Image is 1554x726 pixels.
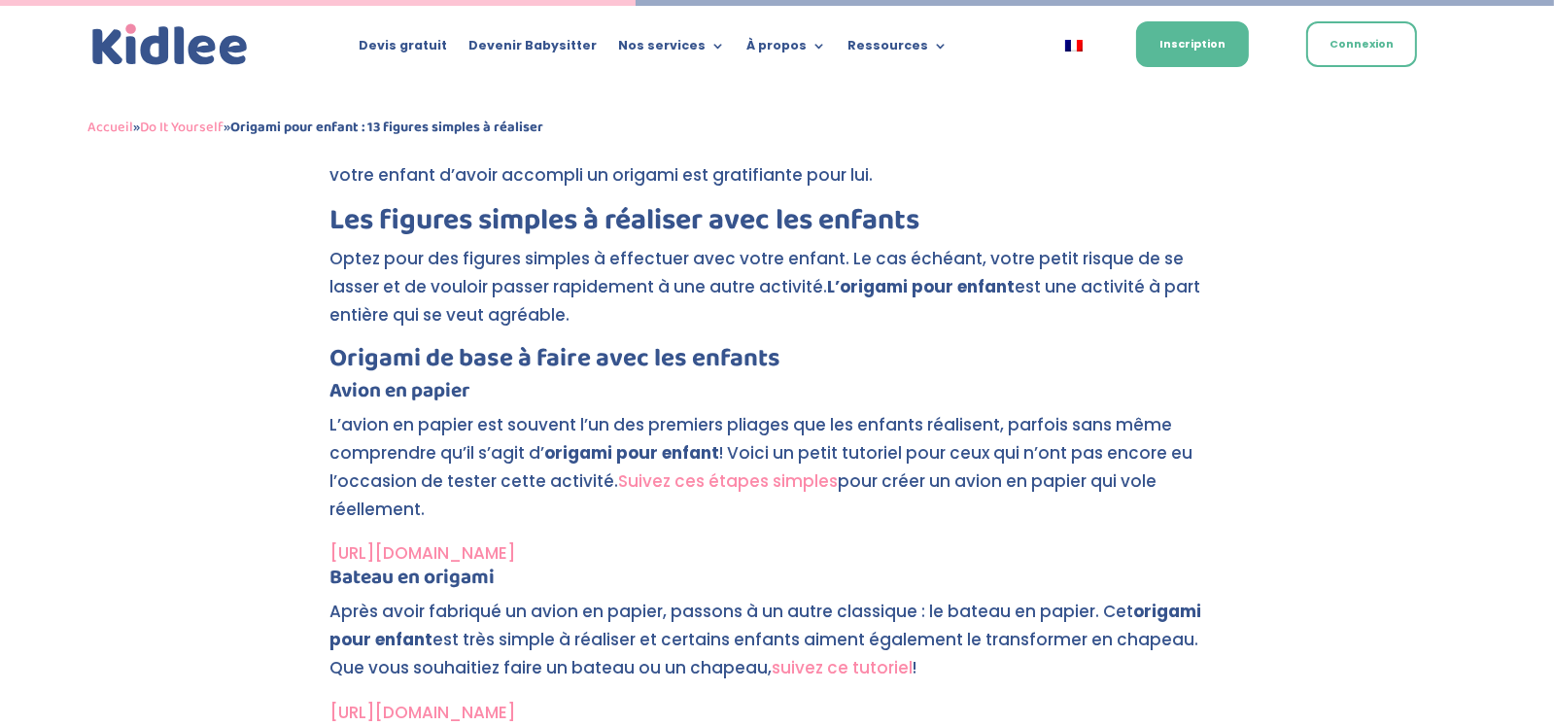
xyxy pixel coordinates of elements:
h4: Avion en papier [330,381,1225,411]
a: À propos [746,39,826,60]
span: » » [87,116,543,139]
a: suivez ce tutoriel [773,656,914,679]
strong: L’origami pour enfant [828,275,1016,298]
strong: Origami pour enfant : 13 figures simples à réaliser [230,116,543,139]
a: Kidlee Logo [87,19,253,71]
p: Après avoir fabriqué un avion en papier, passons à un autre classique : le bateau en papier. Cet ... [330,598,1225,699]
a: Connexion [1306,21,1417,67]
h2: Les figures simples à réaliser avec les enfants [330,206,1225,245]
img: Français [1065,40,1083,52]
a: Nos services [618,39,725,60]
a: [URL][DOMAIN_NAME] [330,701,516,724]
a: Suivez ces étapes simples [619,469,839,493]
a: Devenir Babysitter [468,39,597,60]
h3: Origami de base à faire avec les enfants [330,346,1225,381]
a: Do It Yourself [140,116,224,139]
strong: origami pour enfant [545,441,720,465]
a: [URL][DOMAIN_NAME] [330,541,516,565]
a: Inscription [1136,21,1249,67]
a: Accueil [87,116,133,139]
p: Optez pour des figures simples à effectuer avec votre enfant. Le cas échéant, votre petit risque ... [330,245,1225,346]
a: Ressources [847,39,948,60]
p: L’avion en papier est souvent l’un des premiers pliages que les enfants réalisent, parfois sans m... [330,411,1225,540]
h4: Bateau en origami [330,568,1225,598]
img: logo_kidlee_bleu [87,19,253,71]
a: Devis gratuit [359,39,447,60]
